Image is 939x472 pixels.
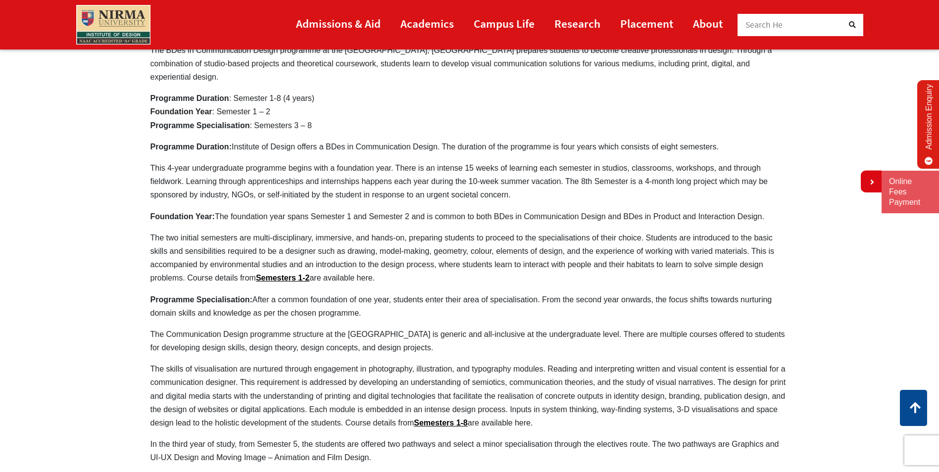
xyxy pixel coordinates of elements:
a: Semesters 1-2 [256,274,310,282]
strong: Programme Specialisation: [150,295,252,304]
strong: Foundation Year [150,107,212,116]
p: After a common foundation of one year, students enter their area of specialisation. From the seco... [150,293,789,320]
p: The foundation year spans Semester 1 and Semester 2 and is common to both BDes in Communication D... [150,210,789,223]
p: This 4-year undergraduate programme begins with a foundation year. There is an intense 15 weeks o... [150,161,789,202]
a: About [693,12,723,35]
strong: Programme Duration: [150,142,232,151]
a: Admissions & Aid [296,12,381,35]
strong: Foundation Year: [150,212,215,221]
strong: Programme Specialisation [150,121,250,130]
strong: Programme Duration [150,94,229,102]
span: Search He [745,19,783,30]
a: Research [554,12,600,35]
p: The BDes in Communication Design programme at the [GEOGRAPHIC_DATA], [GEOGRAPHIC_DATA] prepares s... [150,44,789,84]
a: Academics [400,12,454,35]
p: The two initial semesters are multi-disciplinary, immersive, and hands-on, preparing students to ... [150,231,789,285]
p: In the third year of study, from Semester 5, the students are offered two pathways and select a m... [150,437,789,464]
p: The skills of visualisation are nurtured through engagement in photography, illustration, and typ... [150,362,789,429]
a: Campus Life [474,12,535,35]
a: Semesters 1-8 [414,419,468,427]
a: Online Fees Payment [889,177,932,207]
p: : Semester 1-8 (4 years) : Semester 1 – 2 : Semesters 3 – 8 [150,92,789,132]
img: main_logo [76,5,150,45]
p: Institute of Design offers a BDes in Communication Design. The duration of the programme is four ... [150,140,789,153]
p: The Communication Design programme structure at the [GEOGRAPHIC_DATA] is generic and all-inclusiv... [150,328,789,354]
a: Placement [620,12,673,35]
